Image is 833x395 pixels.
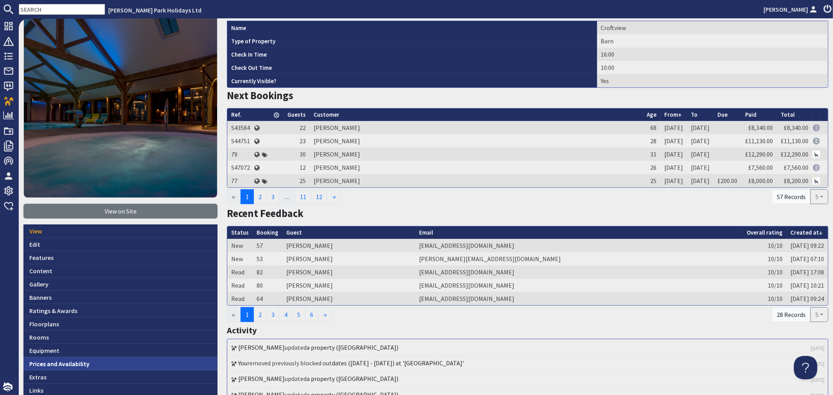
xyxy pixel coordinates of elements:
td: [DATE] [660,148,687,161]
a: 82 [257,268,263,276]
td: [PERSON_NAME][EMAIL_ADDRESS][DOMAIN_NAME] [415,252,743,265]
td: [PERSON_NAME] [310,161,643,174]
td: 10/10 [743,239,787,252]
td: S43584 [227,121,254,134]
td: 10:00 [597,61,828,74]
a: Gallery [23,278,218,291]
a: Customer [314,111,339,118]
td: [PERSON_NAME] [310,174,643,187]
td: [DATE] [660,134,687,148]
img: staytech_i_w-64f4e8e9ee0a9c174fd5317b4b171b261742d2d393467e5bdba4413f4f884c10.svg [3,383,12,392]
a: a property ([GEOGRAPHIC_DATA]) [307,343,398,351]
a: 57 [257,242,263,249]
a: £12,290.00 [745,150,773,158]
a: Ref. [231,111,241,118]
td: [DATE] [687,121,713,134]
a: 53 [257,255,263,263]
td: [EMAIL_ADDRESS][DOMAIN_NAME] [415,239,743,252]
span: 23 [300,137,306,145]
a: You [238,359,247,367]
a: £200.00 [717,177,737,185]
td: [DATE] [687,161,713,174]
img: Referer: Sleeps 12 [813,164,820,171]
td: [PERSON_NAME] [282,265,415,279]
a: 6 [305,307,318,322]
td: [DATE] 10:21 [787,279,828,292]
td: Croftview [597,21,828,34]
a: Rooms [23,331,218,344]
a: £8,200.00 [784,177,808,185]
td: 10/10 [743,252,787,265]
a: 2 [253,307,267,322]
a: a property ([GEOGRAPHIC_DATA]) [307,375,398,383]
a: Recent Feedback [227,207,303,220]
span: 22 [300,124,306,132]
a: 5 [292,307,305,322]
li: updated [229,372,826,388]
td: [DATE] [687,148,713,161]
a: Paid [745,111,756,118]
td: 10/10 [743,265,787,279]
a: 11 [295,189,311,204]
a: [PERSON_NAME] [763,5,819,14]
td: S47072 [227,161,254,174]
a: [DATE] [811,360,824,368]
th: Name [227,21,597,34]
a: Guests [287,111,306,118]
a: £11,130.00 [781,137,808,145]
a: View on Site [23,204,218,219]
th: Check Out Time [227,61,597,74]
a: 3 [266,189,280,204]
a: 4 [279,307,293,322]
a: Email [419,229,433,236]
img: Referer: Sleeps 12 [813,137,820,145]
input: SEARCH [19,4,105,15]
a: Guest [286,229,302,236]
a: Created at [790,229,822,236]
td: 28 [643,134,660,148]
img: Croftview's icon [23,4,218,197]
td: [EMAIL_ADDRESS][DOMAIN_NAME] [415,265,743,279]
a: £12,290.00 [781,150,808,158]
a: Status [231,229,249,236]
td: Barn [597,34,828,48]
span: 25 [300,177,306,185]
a: [PERSON_NAME] [238,375,285,383]
a: £8,000.00 [748,177,773,185]
span: 12 [300,164,306,171]
a: Overall rating [747,229,783,236]
td: New [227,239,253,252]
a: 3 [266,307,280,322]
td: 68 [643,121,660,134]
td: 10/10 [743,279,787,292]
a: Edit [23,238,218,251]
th: Check In Time [227,48,597,61]
td: 26 [643,161,660,174]
th: Due [713,109,741,121]
td: S44751 [227,134,254,148]
td: [DATE] [660,174,687,187]
img: Referer: Sleeps 12 [813,124,820,132]
a: Prices and Availability [23,357,218,370]
td: [PERSON_NAME] [282,252,415,265]
td: [DATE] 17:08 [787,265,828,279]
a: To [691,111,697,118]
td: [EMAIL_ADDRESS][DOMAIN_NAME] [415,279,743,292]
div: 57 Records [772,189,811,204]
a: [DATE] [811,376,824,384]
td: 16:00 [597,48,828,61]
td: Read [227,265,253,279]
a: Total [781,111,795,118]
button: 5 [810,307,828,322]
td: Yes [597,74,828,87]
a: £7,560.00 [784,164,808,171]
a: Extras [23,370,218,384]
td: [DATE] 07:10 [787,252,828,265]
a: Ratings & Awards [23,304,218,317]
a: From [664,111,681,118]
td: 25 [643,174,660,187]
a: → [318,307,332,322]
td: Read [227,292,253,305]
a: View [23,224,218,238]
a: 2 [253,189,267,204]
